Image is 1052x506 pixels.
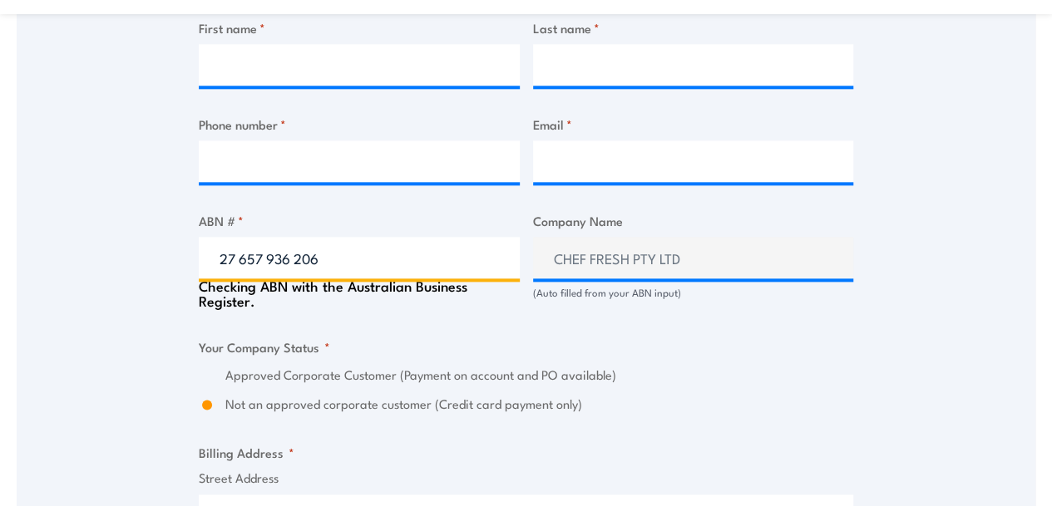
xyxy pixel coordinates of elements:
[533,115,854,134] label: Email
[533,211,854,230] label: Company Name
[199,211,520,230] label: ABN #
[199,469,853,488] label: Street Address
[533,18,854,37] label: Last name
[199,278,520,308] div: Checking ABN with the Australian Business Register.
[225,395,853,414] label: Not an approved corporate customer (Credit card payment only)
[225,366,853,385] label: Approved Corporate Customer (Payment on account and PO available)
[533,285,854,301] div: (Auto filled from your ABN input)
[199,18,520,37] label: First name
[199,443,294,462] legend: Billing Address
[199,115,520,134] label: Phone number
[199,337,330,356] legend: Your Company Status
